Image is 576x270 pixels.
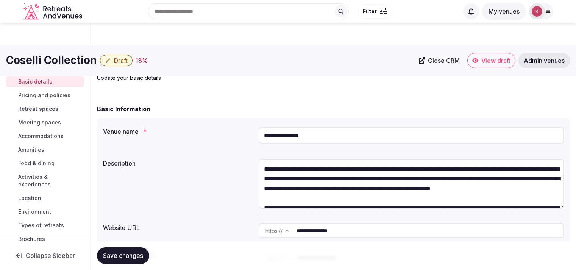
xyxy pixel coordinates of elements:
[23,3,84,20] svg: Retreats and Venues company logo
[100,55,133,66] button: Draft
[6,53,97,68] h1: Coselli Collection
[18,105,58,113] span: Retreat spaces
[481,57,510,64] span: View draft
[18,146,44,154] span: Amenities
[18,119,61,126] span: Meeting spaces
[524,57,565,64] span: Admin venues
[6,104,84,114] a: Retreat spaces
[414,53,464,68] a: Close CRM
[18,78,52,85] span: Basic details
[532,6,542,17] img: robiejavier
[428,57,460,64] span: Close CRM
[18,208,51,216] span: Environment
[6,220,84,231] a: Types of retreats
[97,74,351,82] p: Update your basic details
[518,53,570,68] a: Admin venues
[6,131,84,141] a: Accommodations
[26,252,75,259] span: Collapse Sidebar
[6,206,84,217] a: Environment
[103,160,253,166] label: Description
[6,158,84,169] a: Food & dining
[18,222,64,229] span: Types of retreats
[136,56,148,65] div: 18 %
[103,129,253,135] label: Venue name
[18,92,70,99] span: Pricing and policies
[18,160,55,167] span: Food & dining
[114,57,128,64] span: Draft
[358,4,392,19] button: Filter
[6,144,84,155] a: Amenities
[6,234,84,244] a: Brochures
[18,194,41,202] span: Location
[6,76,84,87] a: Basic details
[18,132,64,140] span: Accommodations
[482,3,526,20] button: My venues
[482,8,526,15] a: My venues
[6,172,84,190] a: Activities & experiences
[467,53,515,68] a: View draft
[103,220,253,232] div: Website URL
[18,235,45,243] span: Brochures
[6,193,84,203] a: Location
[103,252,143,259] span: Save changes
[6,117,84,128] a: Meeting spaces
[23,3,84,20] a: Visit the homepage
[18,173,81,188] span: Activities & experiences
[97,247,149,264] button: Save changes
[136,56,148,65] button: 18%
[97,104,150,113] h2: Basic Information
[363,8,377,15] span: Filter
[6,247,84,264] button: Collapse Sidebar
[6,90,84,101] a: Pricing and policies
